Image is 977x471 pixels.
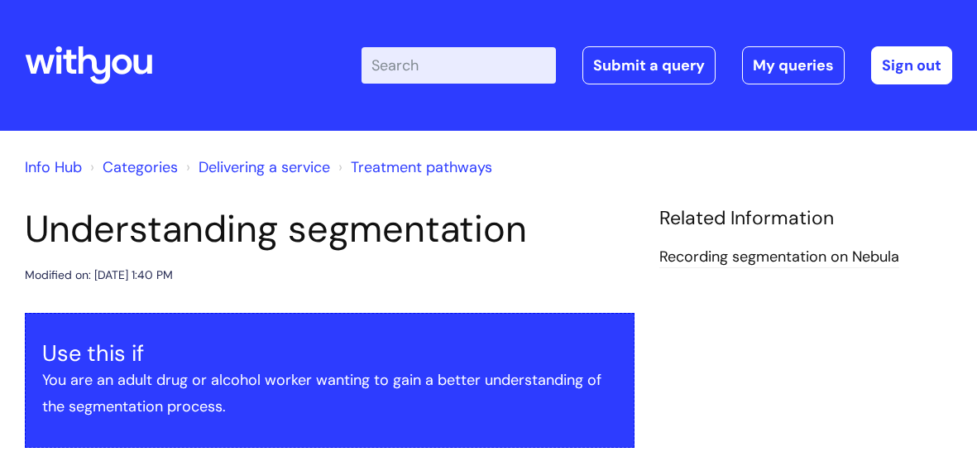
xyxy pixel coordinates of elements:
[42,367,617,421] p: You are an adult drug or alcohol worker wanting to gain a better understanding of the segmentatio...
[334,154,492,180] li: Treatment pathways
[182,154,330,180] li: Delivering a service
[25,207,635,252] h1: Understanding segmentation
[659,247,899,268] a: Recording segmentation on Nebula
[86,154,178,180] li: Solution home
[42,340,617,367] h3: Use this if
[362,46,952,84] div: | -
[582,46,716,84] a: Submit a query
[199,157,330,177] a: Delivering a service
[871,46,952,84] a: Sign out
[25,157,82,177] a: Info Hub
[351,157,492,177] a: Treatment pathways
[659,207,952,230] h4: Related Information
[25,265,173,286] div: Modified on: [DATE] 1:40 PM
[362,47,556,84] input: Search
[742,46,845,84] a: My queries
[103,157,178,177] a: Categories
